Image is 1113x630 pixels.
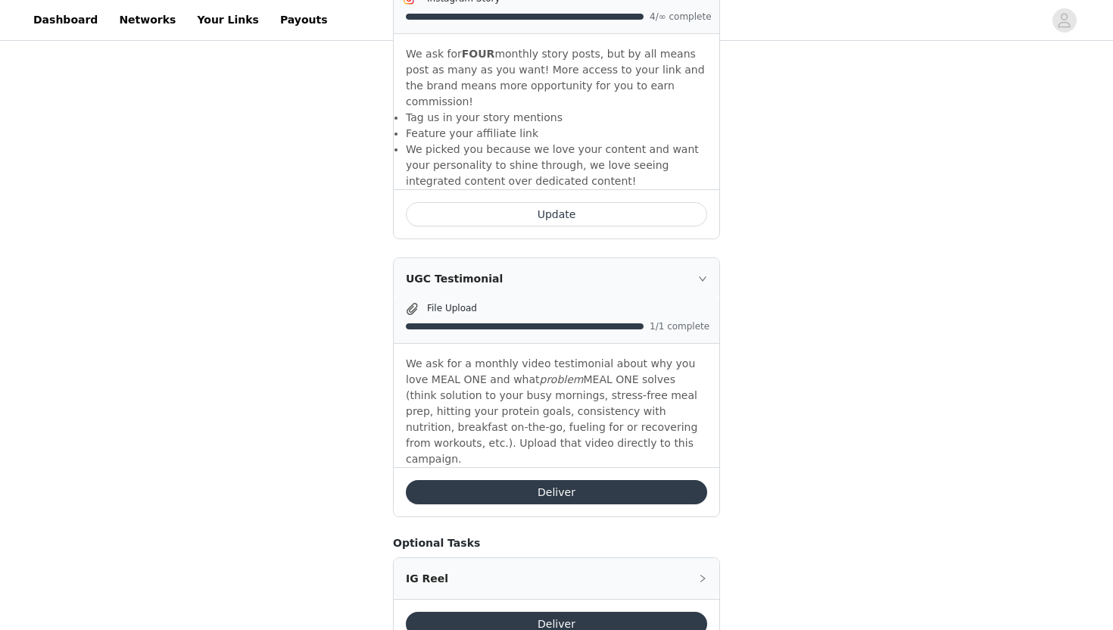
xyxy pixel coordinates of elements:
em: problem [540,373,584,385]
li: Tag us in your story mentions [406,110,707,126]
a: Your Links [188,3,268,37]
h4: Optional Tasks [393,535,720,551]
span: 1/1 complete [650,322,710,331]
strong: FOUR [462,48,495,60]
li: We picked you because we love your content and want your personality to shine through, we love se... [406,142,707,189]
p: We ask for monthly story posts, but by all means post as many as you want! More access to your li... [406,46,707,110]
a: Networks [110,3,185,37]
a: Payouts [271,3,337,37]
div: avatar [1057,8,1071,33]
div: icon: rightUGC Testimonial [394,258,719,299]
button: Update [406,202,707,226]
div: icon: rightIG Reel [394,558,719,599]
i: icon: right [698,574,707,583]
li: Feature your affiliate link [406,126,707,142]
span: File Upload [427,303,477,313]
button: Deliver [406,480,707,504]
p: We ask for a monthly video testimonial about why you love MEAL ONE and what MEAL ONE solves (thin... [406,356,707,467]
a: Dashboard [24,3,107,37]
i: icon: right [698,274,707,283]
span: 4/∞ complete [650,12,710,21]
